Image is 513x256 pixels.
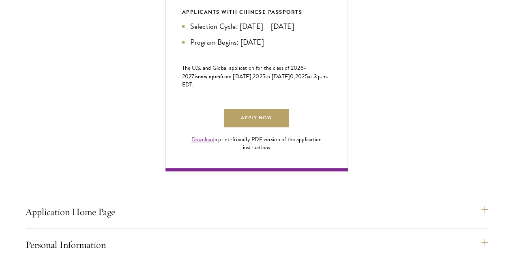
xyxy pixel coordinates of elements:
span: 202 [295,72,305,81]
span: 6 [301,64,304,72]
span: to [DATE] [265,72,290,81]
span: from [DATE], [220,72,253,81]
li: Selection Cycle: [DATE] – [DATE] [182,21,331,32]
div: APPLICANTS WITH CHINESE PASSPORTS [182,8,331,17]
a: Apply Now [224,109,289,127]
span: -202 [182,64,307,81]
span: is [195,72,198,81]
div: a print-friendly PDF version of the application instructions [182,136,331,152]
span: at 3 p.m. EDT. [182,72,328,89]
span: , [294,72,295,81]
a: Download [191,135,215,144]
span: 0 [290,72,294,81]
span: 5 [262,72,265,81]
li: Program Begins: [DATE] [182,37,331,48]
span: 7 [191,72,194,81]
span: now open [198,72,220,80]
span: The U.S. and Global application for the class of 202 [182,64,301,72]
span: 202 [253,72,262,81]
button: Personal Information [26,235,488,254]
span: 5 [305,72,308,81]
button: Application Home Page [26,202,488,222]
